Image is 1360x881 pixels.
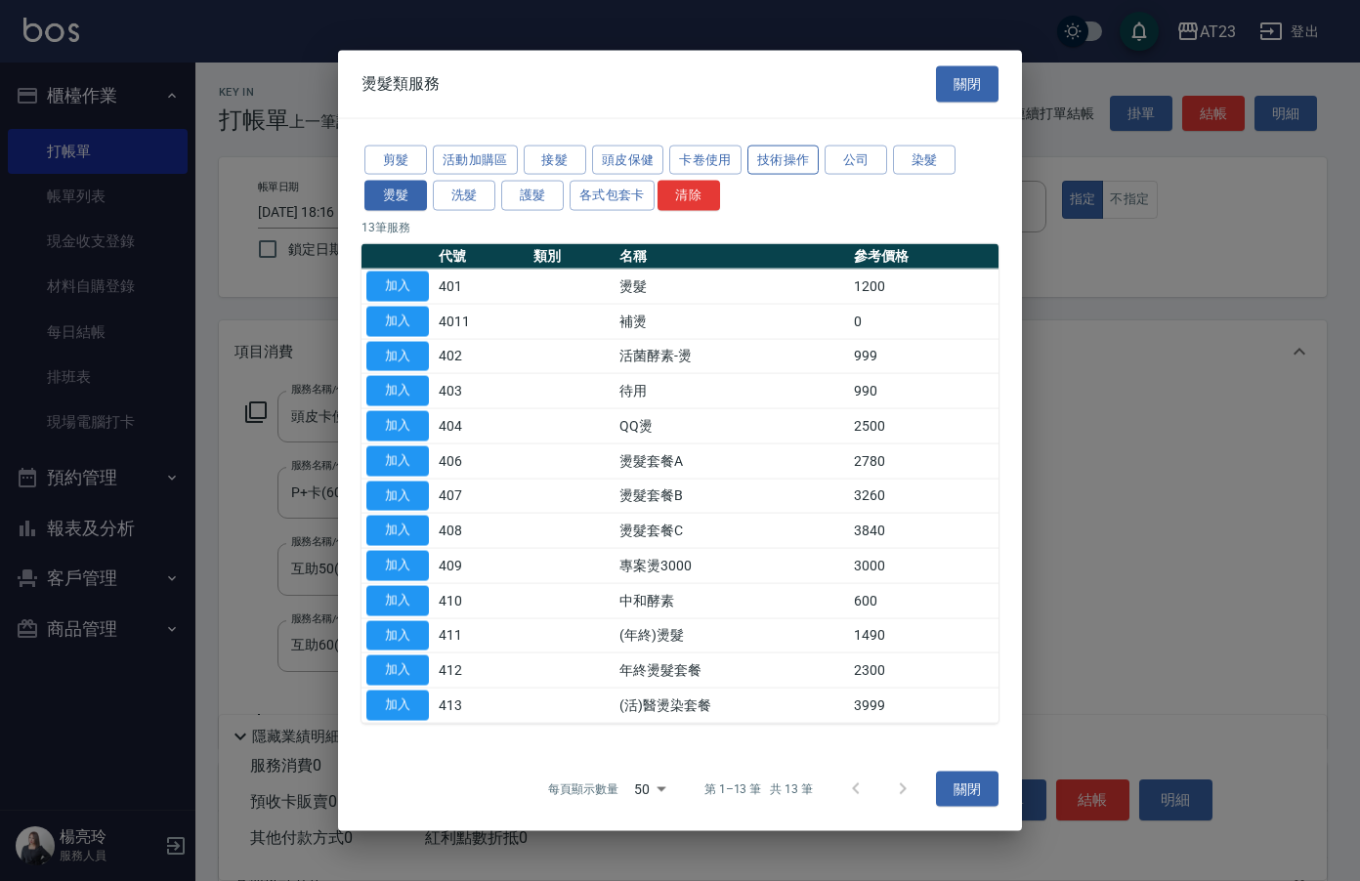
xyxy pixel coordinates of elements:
[849,618,999,653] td: 1490
[615,618,849,653] td: (年終)燙髮
[501,181,564,211] button: 護髮
[936,771,999,807] button: 關閉
[366,481,429,511] button: 加入
[433,181,495,211] button: 洗髮
[548,779,618,797] p: 每頁顯示數量
[366,691,429,721] button: 加入
[615,513,849,548] td: 燙髮套餐C
[434,373,529,408] td: 403
[434,443,529,479] td: 406
[366,306,429,336] button: 加入
[849,373,999,408] td: 990
[434,548,529,583] td: 409
[434,652,529,688] td: 412
[849,479,999,514] td: 3260
[849,269,999,304] td: 1200
[366,620,429,650] button: 加入
[849,548,999,583] td: 3000
[615,373,849,408] td: 待用
[434,513,529,548] td: 408
[529,244,615,270] th: 類別
[434,304,529,339] td: 4011
[626,762,673,815] div: 50
[615,652,849,688] td: 年終燙髮套餐
[433,145,518,175] button: 活動加購區
[364,145,427,175] button: 剪髮
[936,66,999,103] button: 關閉
[366,445,429,476] button: 加入
[434,479,529,514] td: 407
[893,145,956,175] button: 染髮
[434,583,529,618] td: 410
[366,655,429,686] button: 加入
[364,181,427,211] button: 燙髮
[366,341,429,371] button: 加入
[615,479,849,514] td: 燙髮套餐B
[615,244,849,270] th: 名稱
[615,583,849,618] td: 中和酵素
[849,304,999,339] td: 0
[615,339,849,374] td: 活菌酵素-燙
[434,618,529,653] td: 411
[434,269,529,304] td: 401
[615,688,849,723] td: (活)醫燙染套餐
[849,652,999,688] td: 2300
[849,688,999,723] td: 3999
[366,411,429,441] button: 加入
[704,779,813,797] p: 第 1–13 筆 共 13 筆
[524,145,586,175] button: 接髮
[849,408,999,443] td: 2500
[849,443,999,479] td: 2780
[849,583,999,618] td: 600
[615,304,849,339] td: 補燙
[747,145,820,175] button: 技術操作
[615,548,849,583] td: 專案燙3000
[434,688,529,723] td: 413
[615,443,849,479] td: 燙髮套餐A
[434,244,529,270] th: 代號
[570,181,655,211] button: 各式包套卡
[849,244,999,270] th: 參考價格
[615,408,849,443] td: QQ燙
[592,145,664,175] button: 頭皮保健
[434,339,529,374] td: 402
[669,145,742,175] button: 卡卷使用
[361,219,999,236] p: 13 筆服務
[366,376,429,406] button: 加入
[615,269,849,304] td: 燙髮
[366,551,429,581] button: 加入
[825,145,887,175] button: 公司
[849,339,999,374] td: 999
[434,408,529,443] td: 404
[366,516,429,546] button: 加入
[361,74,440,94] span: 燙髮類服務
[658,181,720,211] button: 清除
[366,585,429,615] button: 加入
[849,513,999,548] td: 3840
[366,272,429,302] button: 加入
